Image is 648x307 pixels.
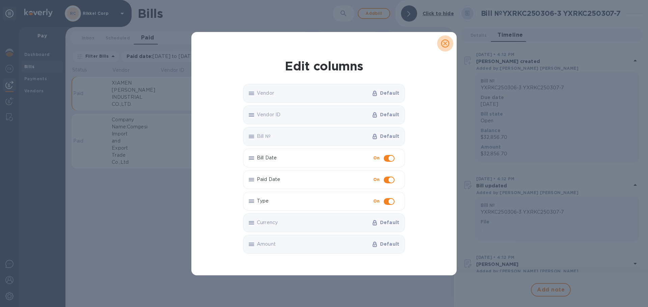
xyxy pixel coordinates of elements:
p: Default [380,90,399,96]
p: Paid Date [257,176,371,183]
h1: Edit columns [243,59,405,73]
p: Bill Date [257,154,371,161]
p: Default [380,241,399,247]
b: On [373,198,380,204]
p: Default [380,133,399,140]
p: Vendor ID [257,111,369,118]
p: Amount [257,241,369,248]
p: Default [380,111,399,118]
p: Default [380,219,399,226]
p: Bill № [257,133,369,140]
b: On [373,177,380,182]
button: close [437,35,453,52]
p: Type [257,197,371,205]
p: Currency [257,219,369,226]
b: On [373,155,380,160]
p: Vendor [257,90,369,97]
